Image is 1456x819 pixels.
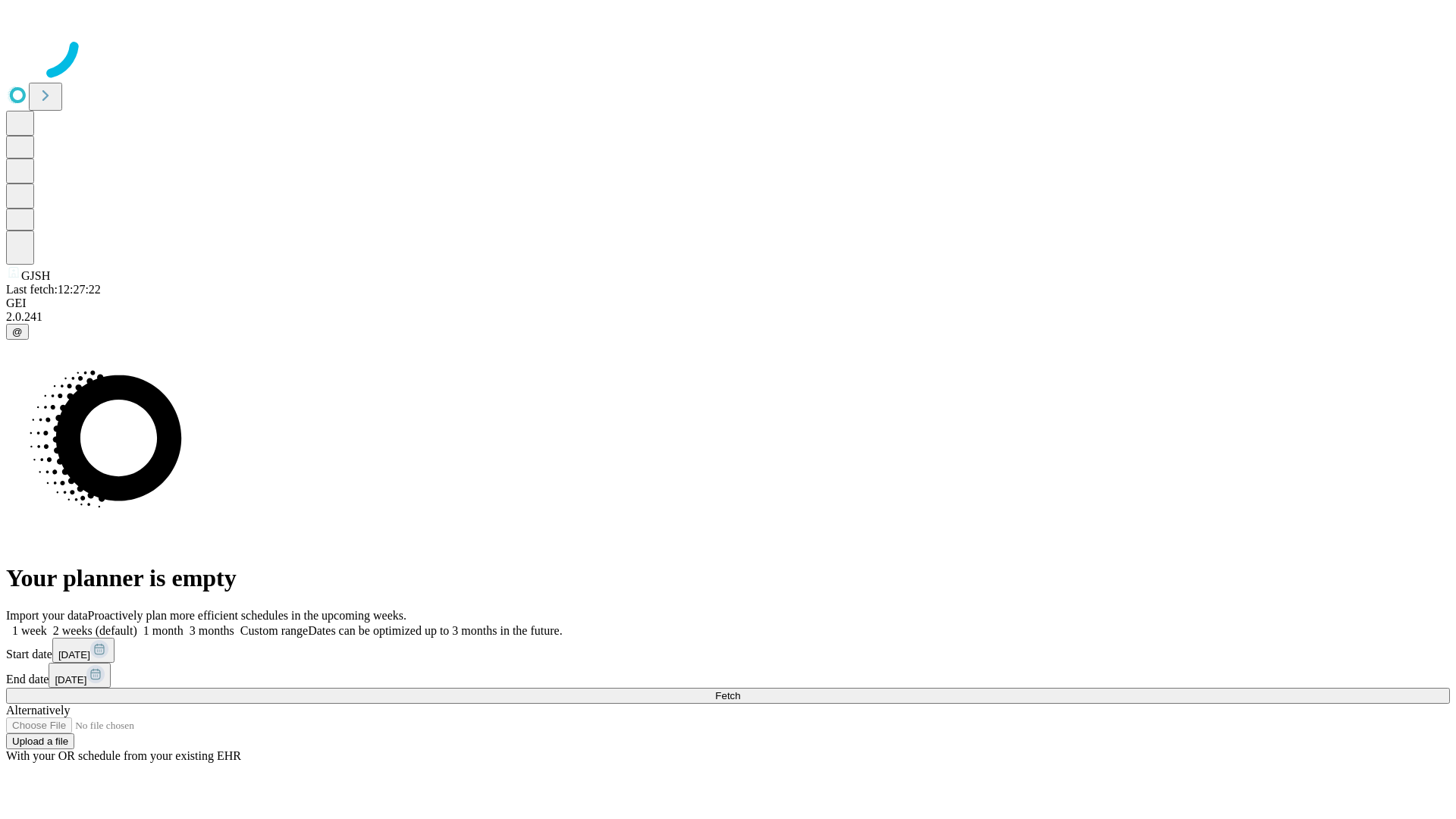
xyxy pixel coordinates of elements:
[308,624,562,637] span: Dates can be optimized up to 3 months in the future.
[6,297,1450,310] div: GEI
[49,663,111,688] button: [DATE]
[53,624,137,637] span: 2 weeks (default)
[12,624,47,637] span: 1 week
[88,609,406,622] span: Proactively plan more efficient schedules in the upcoming weeks.
[58,649,90,661] span: [DATE]
[143,624,184,637] span: 1 month
[6,310,1450,324] div: 2.0.241
[6,733,74,749] button: Upload a file
[6,704,70,717] span: Alternatively
[715,690,740,701] span: Fetch
[6,324,29,340] button: @
[6,749,241,762] span: With your OR schedule from your existing EHR
[55,674,86,686] span: [DATE]
[6,283,101,296] span: Last fetch: 12:27:22
[6,609,88,622] span: Import your data
[6,663,1450,688] div: End date
[12,326,23,337] span: @
[21,269,50,282] span: GJSH
[6,638,1450,663] div: Start date
[240,624,308,637] span: Custom range
[190,624,234,637] span: 3 months
[6,688,1450,704] button: Fetch
[52,638,115,663] button: [DATE]
[6,564,1450,592] h1: Your planner is empty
